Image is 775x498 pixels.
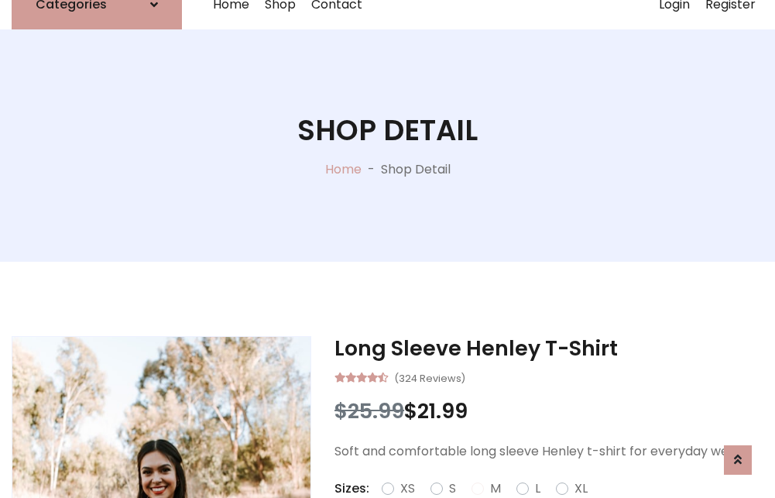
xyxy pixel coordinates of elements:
label: S [449,479,456,498]
span: $25.99 [334,397,404,425]
h3: Long Sleeve Henley T-Shirt [334,336,763,361]
p: - [362,160,381,179]
label: XS [400,479,415,498]
span: 21.99 [417,397,468,425]
h3: $ [334,399,763,424]
p: Shop Detail [381,160,451,179]
label: L [535,479,540,498]
small: (324 Reviews) [394,368,465,386]
h1: Shop Detail [297,113,478,147]
a: Home [325,160,362,178]
p: Sizes: [334,479,369,498]
label: M [490,479,501,498]
p: Soft and comfortable long sleeve Henley t-shirt for everyday wear. [334,442,763,461]
label: XL [574,479,588,498]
